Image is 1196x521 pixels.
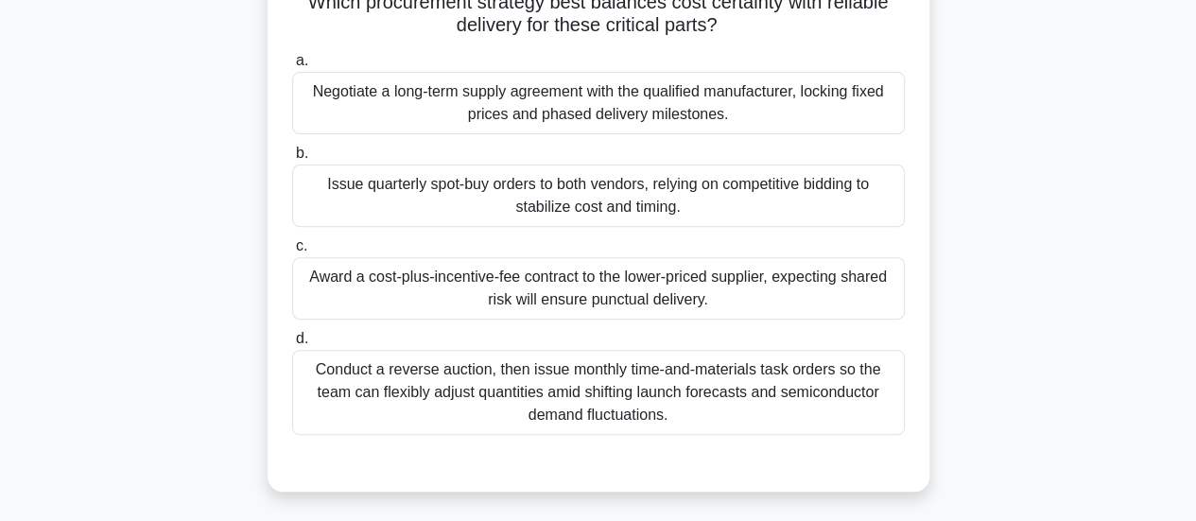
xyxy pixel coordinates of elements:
span: a. [296,52,308,68]
span: c. [296,237,307,253]
div: Negotiate a long-term supply agreement with the qualified manufacturer, locking fixed prices and ... [292,72,905,134]
div: Award a cost-plus-incentive-fee contract to the lower-priced supplier, expecting shared risk will... [292,257,905,320]
div: Conduct a reverse auction, then issue monthly time-and-materials task orders so the team can flex... [292,350,905,435]
span: b. [296,145,308,161]
span: d. [296,330,308,346]
div: Issue quarterly spot-buy orders to both vendors, relying on competitive bidding to stabilize cost... [292,165,905,227]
